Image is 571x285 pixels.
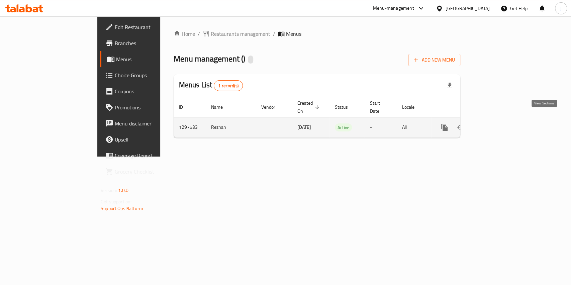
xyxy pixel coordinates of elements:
span: Get support on: [101,197,131,206]
table: enhanced table [174,97,506,138]
a: Menu disclaimer [100,115,193,131]
nav: breadcrumb [174,30,460,38]
a: Edit Restaurant [100,19,193,35]
button: more [437,119,453,135]
a: Upsell [100,131,193,148]
h2: Menus List [179,80,243,91]
a: Coverage Report [100,148,193,164]
a: Restaurants management [203,30,270,38]
span: Choice Groups [115,71,187,79]
a: Choice Groups [100,67,193,83]
span: Coupons [115,87,187,95]
td: - [365,117,397,137]
a: Coupons [100,83,193,99]
div: Active [335,123,352,131]
span: Active [335,124,352,131]
span: Menu management ( ) [174,51,245,66]
a: Promotions [100,99,193,115]
span: 1.0.0 [118,186,128,195]
span: Locale [402,103,423,111]
span: Upsell [115,135,187,144]
span: Edit Restaurant [115,23,187,31]
a: Support.OpsPlatform [101,204,143,213]
div: Total records count [214,80,243,91]
span: Start Date [370,99,389,115]
span: Add New Menu [414,56,455,64]
a: Grocery Checklist [100,164,193,180]
span: Coverage Report [115,152,187,160]
div: Menu-management [373,4,414,12]
span: Menus [286,30,301,38]
span: Menu disclaimer [115,119,187,127]
div: [GEOGRAPHIC_DATA] [446,5,490,12]
span: Status [335,103,357,111]
span: Vendor [261,103,284,111]
span: Branches [115,39,187,47]
span: [DATE] [297,123,311,131]
button: Change Status [453,119,469,135]
a: Branches [100,35,193,51]
span: Menus [116,55,187,63]
div: Export file [442,78,458,94]
span: Grocery Checklist [115,168,187,176]
li: / [198,30,200,38]
td: Rezhan [206,117,256,137]
button: Add New Menu [408,54,460,66]
td: All [397,117,431,137]
span: Created On [297,99,321,115]
th: Actions [431,97,506,117]
span: ID [179,103,192,111]
li: / [273,30,275,38]
span: Version: [101,186,117,195]
span: Restaurants management [211,30,270,38]
span: 1 record(s) [214,83,243,89]
span: Name [211,103,231,111]
span: J [560,5,562,12]
span: Promotions [115,103,187,111]
a: Menus [100,51,193,67]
